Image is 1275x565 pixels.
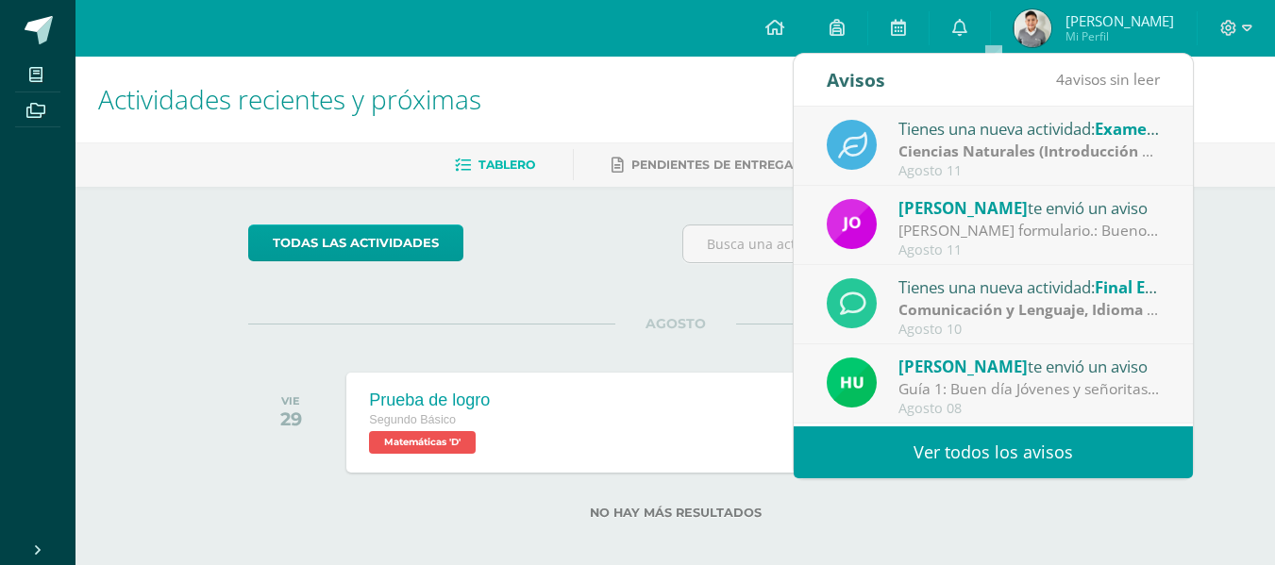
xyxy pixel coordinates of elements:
[1065,11,1174,30] span: [PERSON_NAME]
[898,354,1161,378] div: te envió un aviso
[898,242,1161,258] div: Agosto 11
[898,141,1161,162] div: | Prueba de Logro
[1095,276,1230,298] span: Final Exam Unit 3
[612,150,793,180] a: Pendientes de entrega
[898,274,1161,299] div: Tienes una nueva actividad:
[898,299,1161,321] div: | Prueba de Logro
[827,357,877,407] img: fd23069c3bd5c8dde97a66a86ce78287.png
[1065,28,1174,44] span: Mi Perfil
[248,224,463,261] a: todas las Actividades
[683,225,1101,262] input: Busca una actividad próxima aquí...
[1056,69,1160,90] span: avisos sin leer
[455,150,535,180] a: Tablero
[1095,118,1240,140] span: Examen de unidad
[898,163,1161,179] div: Agosto 11
[369,431,476,454] span: Matemáticas 'D'
[1056,69,1065,90] span: 4
[615,315,736,332] span: AGOSTO
[827,199,877,249] img: 6614adf7432e56e5c9e182f11abb21f1.png
[280,407,302,430] div: 29
[478,158,535,172] span: Tablero
[898,322,1161,338] div: Agosto 10
[98,81,481,117] span: Actividades recientes y próximas
[898,299,1271,320] strong: Comunicación y Lenguaje, Idioma Extranjero Inglés
[898,141,1236,161] strong: Ciencias Naturales (Introducción a la Química)
[827,54,885,106] div: Avisos
[898,116,1161,141] div: Tienes una nueva actividad:
[898,378,1161,400] div: Guía 1: Buen día Jóvenes y señoritas que San Juan Bosco Y María Auxiliadora les Bendigan. Por med...
[898,401,1161,417] div: Agosto 08
[369,391,490,410] div: Prueba de logro
[369,413,456,426] span: Segundo Básico
[631,158,793,172] span: Pendientes de entrega
[898,197,1028,219] span: [PERSON_NAME]
[248,506,1102,520] label: No hay más resultados
[280,394,302,407] div: VIE
[794,426,1193,478] a: Ver todos los avisos
[898,220,1161,241] div: Llenar formulario.: Buenos días jóvenes les comparto el siguiente link para que puedan llenar el ...
[898,356,1028,377] span: [PERSON_NAME]
[1014,9,1051,47] img: 2b123f8bfdc752be0a6e1555ca5ba63f.png
[898,195,1161,220] div: te envió un aviso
